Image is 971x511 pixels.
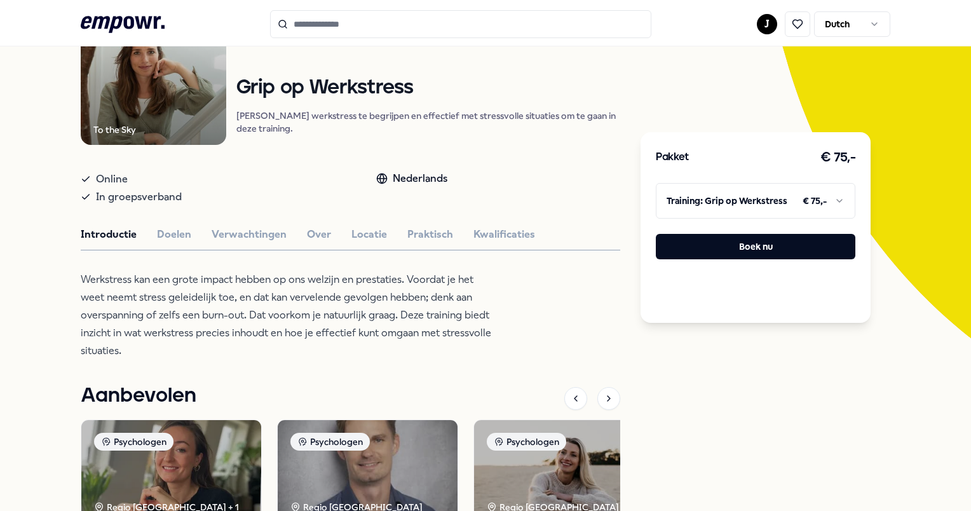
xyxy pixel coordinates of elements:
[96,170,128,188] span: Online
[81,380,196,412] h1: Aanbevolen
[96,188,182,206] span: In groepsverband
[157,226,191,243] button: Doelen
[236,109,621,135] p: [PERSON_NAME] werkstress te begrijpen en effectief met stressvolle situaties om te gaan in deze t...
[656,234,855,259] button: Boek nu
[487,433,566,451] div: Psychologen
[81,271,494,360] p: Werkstress kan een grote impact hebben op ons welzijn en prestaties. Voordat je het weet neemt st...
[376,170,447,187] div: Nederlands
[656,149,689,166] h3: Pakket
[236,77,621,99] h1: Grip op Werkstress
[351,226,387,243] button: Locatie
[473,226,535,243] button: Kwalificaties
[820,147,855,168] h3: € 75,-
[93,123,136,137] div: To the Sky
[270,10,651,38] input: Search for products, categories or subcategories
[407,226,453,243] button: Praktisch
[307,226,331,243] button: Over
[94,433,173,451] div: Psychologen
[290,433,370,451] div: Psychologen
[81,226,137,243] button: Introductie
[757,14,777,34] button: J
[212,226,287,243] button: Verwachtingen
